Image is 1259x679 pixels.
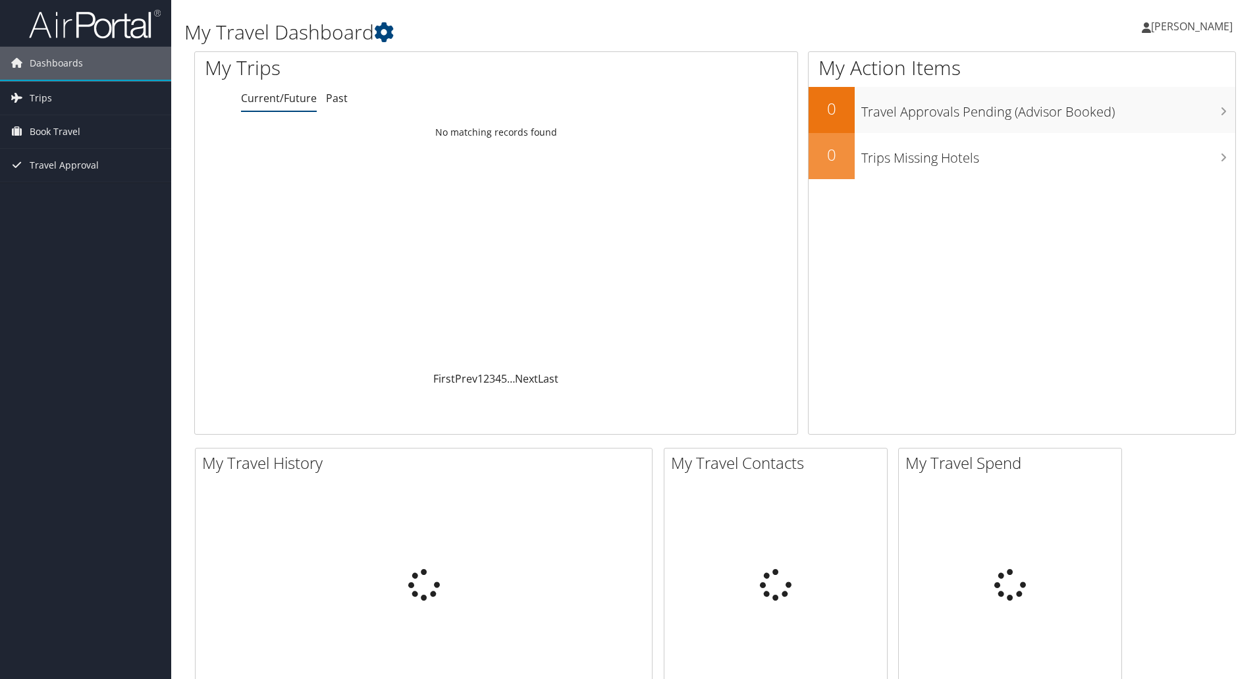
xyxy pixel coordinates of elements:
[809,144,855,166] h2: 0
[489,371,495,386] a: 3
[809,87,1235,133] a: 0Travel Approvals Pending (Advisor Booked)
[202,452,652,474] h2: My Travel History
[30,115,80,148] span: Book Travel
[30,82,52,115] span: Trips
[501,371,507,386] a: 5
[455,371,477,386] a: Prev
[205,54,537,82] h1: My Trips
[184,18,892,46] h1: My Travel Dashboard
[483,371,489,386] a: 2
[905,452,1121,474] h2: My Travel Spend
[809,97,855,120] h2: 0
[538,371,558,386] a: Last
[495,371,501,386] a: 4
[861,142,1235,167] h3: Trips Missing Hotels
[809,54,1235,82] h1: My Action Items
[326,91,348,105] a: Past
[515,371,538,386] a: Next
[1151,19,1233,34] span: [PERSON_NAME]
[1142,7,1246,46] a: [PERSON_NAME]
[30,47,83,80] span: Dashboards
[241,91,317,105] a: Current/Future
[195,121,797,144] td: No matching records found
[433,371,455,386] a: First
[809,133,1235,179] a: 0Trips Missing Hotels
[477,371,483,386] a: 1
[507,371,515,386] span: …
[29,9,161,40] img: airportal-logo.png
[30,149,99,182] span: Travel Approval
[861,96,1235,121] h3: Travel Approvals Pending (Advisor Booked)
[671,452,887,474] h2: My Travel Contacts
